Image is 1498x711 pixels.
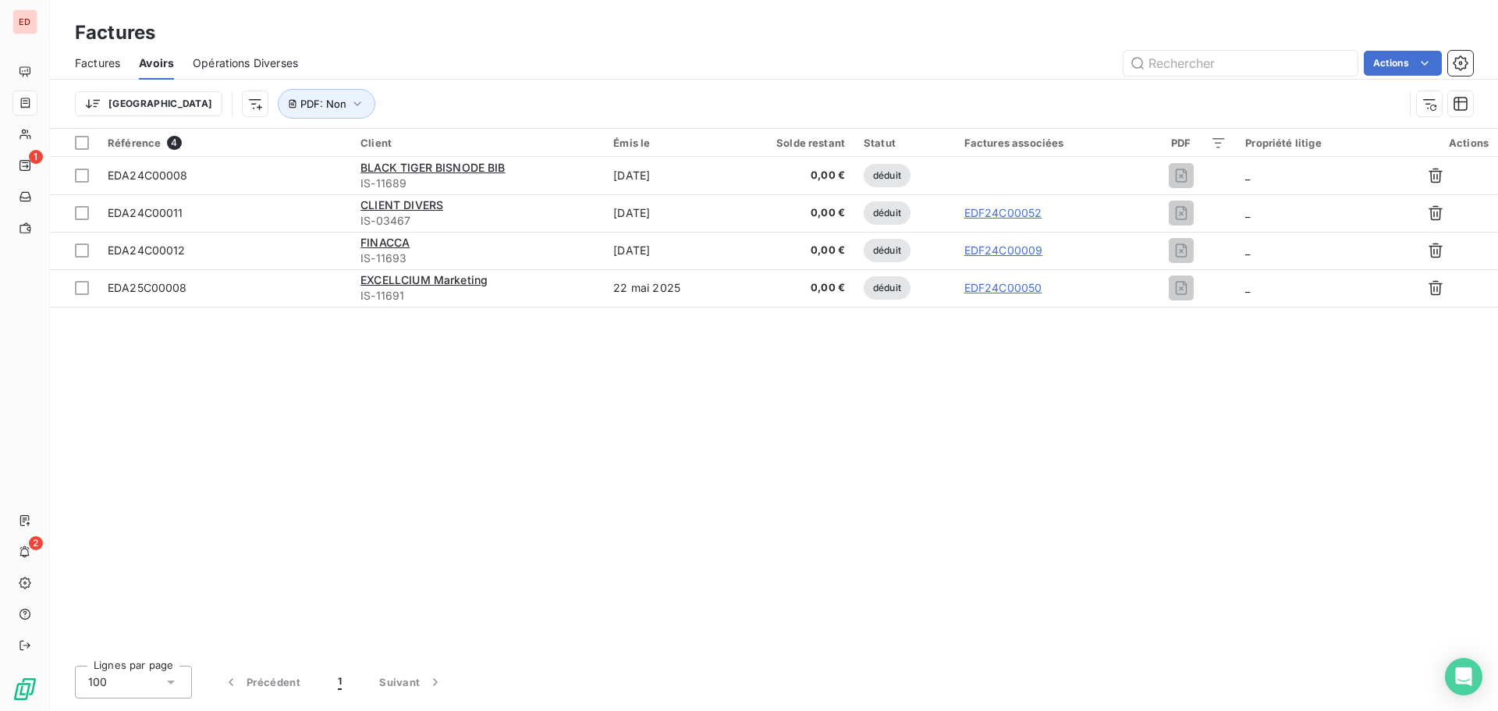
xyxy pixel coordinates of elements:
span: déduit [864,239,911,262]
span: Factures [75,55,120,71]
span: EDA24C00012 [108,244,186,257]
span: PDF : Non [300,98,346,110]
td: [DATE] [604,194,728,232]
span: déduit [864,164,911,187]
div: Émis le [613,137,719,149]
span: BLACK TIGER BISNODE BIB [360,161,505,174]
span: FINACCA [360,236,410,249]
span: IS-11691 [360,288,595,304]
input: Rechercher [1123,51,1358,76]
div: Propriété litige [1245,137,1364,149]
img: Logo LeanPay [12,677,37,702]
a: EDF24C00052 [964,205,1042,221]
span: 100 [88,674,107,690]
div: Solde restant [737,137,845,149]
span: EDA25C00008 [108,281,187,294]
div: Factures associées [964,137,1117,149]
span: 0,00 € [737,168,845,183]
button: Actions [1364,51,1442,76]
span: 1 [338,674,342,690]
span: _ [1245,169,1250,182]
span: IS-03467 [360,213,595,229]
div: PDF [1135,137,1226,149]
h3: Factures [75,19,155,47]
span: EDA24C00008 [108,169,188,182]
div: ED [12,9,37,34]
span: Avoirs [139,55,174,71]
span: 2 [29,536,43,550]
td: [DATE] [604,157,728,194]
span: Opérations Diverses [193,55,298,71]
span: _ [1245,281,1250,294]
span: IS-11693 [360,251,595,266]
span: _ [1245,244,1250,257]
a: EDF24C00009 [964,243,1043,258]
span: 0,00 € [737,280,845,296]
a: EDF24C00050 [964,280,1042,296]
button: Suivant [360,666,462,699]
div: Open Intercom Messenger [1445,658,1482,695]
span: 1 [29,150,43,164]
span: EDA24C00011 [108,206,183,219]
td: [DATE] [604,232,728,269]
span: 0,00 € [737,243,845,258]
button: 1 [319,666,360,699]
td: 22 mai 2025 [604,269,728,307]
span: IS-11689 [360,176,595,191]
button: Précédent [204,666,319,699]
span: déduit [864,201,911,225]
button: PDF: Non [278,89,375,119]
span: 0,00 € [737,205,845,221]
div: Actions [1383,137,1489,149]
span: 4 [167,136,181,150]
span: _ [1245,206,1250,219]
span: Référence [108,137,161,149]
span: CLIENT DIVERS [360,198,443,212]
div: Statut [864,137,946,149]
button: [GEOGRAPHIC_DATA] [75,91,222,116]
span: déduit [864,276,911,300]
span: EXCELLCIUM Marketing [360,273,488,286]
div: Client [360,137,595,149]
